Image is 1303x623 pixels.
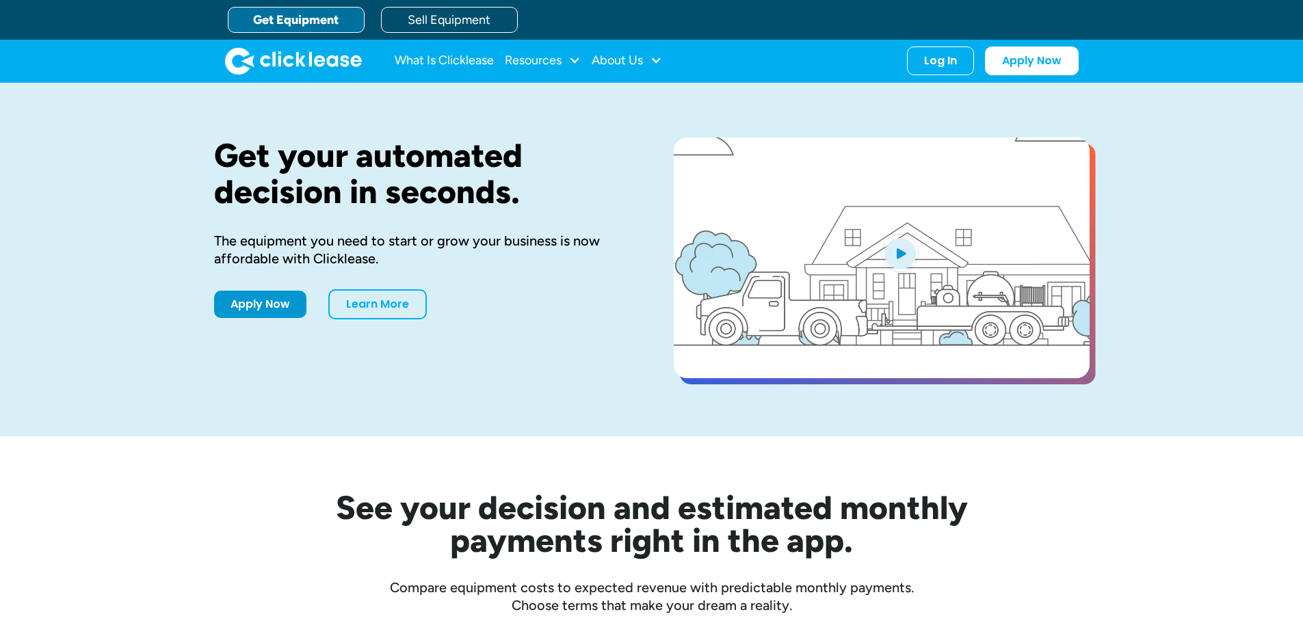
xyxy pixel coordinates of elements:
img: Blue play button logo on a light blue circular background [882,234,919,272]
h2: See your decision and estimated monthly payments right in the app. [269,491,1035,557]
div: Log In [924,54,957,68]
a: Apply Now [985,47,1079,75]
a: Get Equipment [228,7,365,33]
a: open lightbox [674,137,1090,378]
a: Sell Equipment [381,7,518,33]
div: Compare equipment costs to expected revenue with predictable monthly payments. Choose terms that ... [214,579,1090,614]
div: The equipment you need to start or grow your business is now affordable with Clicklease. [214,232,630,267]
a: Learn More [328,289,427,319]
div: About Us [592,47,662,75]
div: Resources [505,47,581,75]
a: Apply Now [214,291,306,318]
a: What Is Clicklease [395,47,494,75]
a: home [225,47,362,75]
img: Clicklease logo [225,47,362,75]
h1: Get your automated decision in seconds. [214,137,630,210]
